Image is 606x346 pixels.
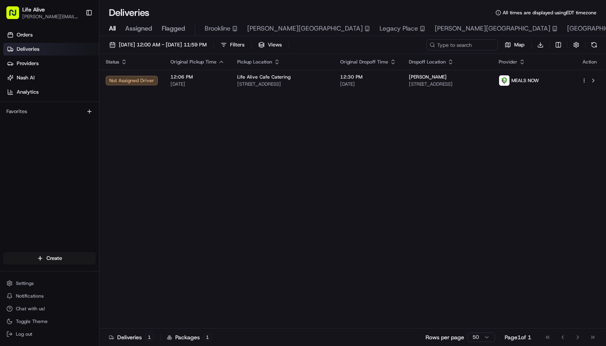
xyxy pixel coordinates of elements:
div: Deliveries [109,333,154,341]
button: Notifications [3,290,96,302]
a: Analytics [3,86,99,98]
span: Flagged [162,24,185,33]
div: Packages [167,333,212,341]
span: Orders [17,31,33,38]
button: Toggle Theme [3,316,96,327]
span: Settings [16,280,34,286]
button: [PERSON_NAME][EMAIL_ADDRESS][DOMAIN_NAME] [22,13,79,20]
div: 1 [145,334,154,341]
button: Views [255,39,285,50]
span: [DATE] [340,81,396,87]
span: Filters [230,41,244,48]
div: 1 [203,334,212,341]
span: Brookline [205,24,230,33]
button: Refresh [589,39,600,50]
a: Orders [3,29,99,41]
img: melas_now_logo.png [499,75,509,86]
span: Analytics [17,88,39,96]
div: Page 1 of 1 [505,333,531,341]
span: Create [46,255,62,262]
span: Views [268,41,282,48]
span: Original Pickup Time [170,59,217,65]
span: Dropoff Location [409,59,446,65]
span: Toggle Theme [16,318,48,325]
div: Favorites [3,105,96,118]
button: Map [501,39,528,50]
button: Filters [217,39,248,50]
span: Deliveries [17,46,39,53]
span: Notifications [16,293,44,299]
span: [PERSON_NAME][GEOGRAPHIC_DATA] [435,24,550,33]
button: [DATE] 12:00 AM - [DATE] 11:59 PM [106,39,210,50]
p: Rows per page [426,333,464,341]
span: Chat with us! [16,306,45,312]
button: Life Alive [22,6,45,13]
span: Map [514,41,525,48]
input: Type to search [426,39,498,50]
span: [DATE] 12:00 AM - [DATE] 11:59 PM [119,41,207,48]
button: Log out [3,329,96,340]
h1: Deliveries [109,6,149,19]
span: All [109,24,116,33]
div: Action [581,59,598,65]
span: All times are displayed using EDT timezone [503,10,596,16]
a: Providers [3,57,99,70]
span: Status [106,59,119,65]
span: MEALS NOW [511,77,539,84]
button: Life Alive[PERSON_NAME][EMAIL_ADDRESS][DOMAIN_NAME] [3,3,82,22]
span: Log out [16,331,32,337]
button: Create [3,252,96,265]
span: [PERSON_NAME][GEOGRAPHIC_DATA] [247,24,363,33]
span: Nash AI [17,74,35,81]
span: Legacy Place [379,24,418,33]
span: [DATE] [170,81,225,87]
span: Provider [499,59,517,65]
span: [STREET_ADDRESS] [237,81,327,87]
span: Providers [17,60,39,67]
span: Assigned [125,24,152,33]
span: [STREET_ADDRESS] [409,81,486,87]
span: 12:30 PM [340,74,396,80]
span: Life Alive Cafe Catering [237,74,290,80]
span: Original Dropoff Time [340,59,388,65]
button: Settings [3,278,96,289]
span: Pickup Location [237,59,272,65]
span: 12:06 PM [170,74,225,80]
a: Deliveries [3,43,99,56]
a: Nash AI [3,71,99,84]
span: [PERSON_NAME] [409,74,447,80]
button: Chat with us! [3,303,96,314]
